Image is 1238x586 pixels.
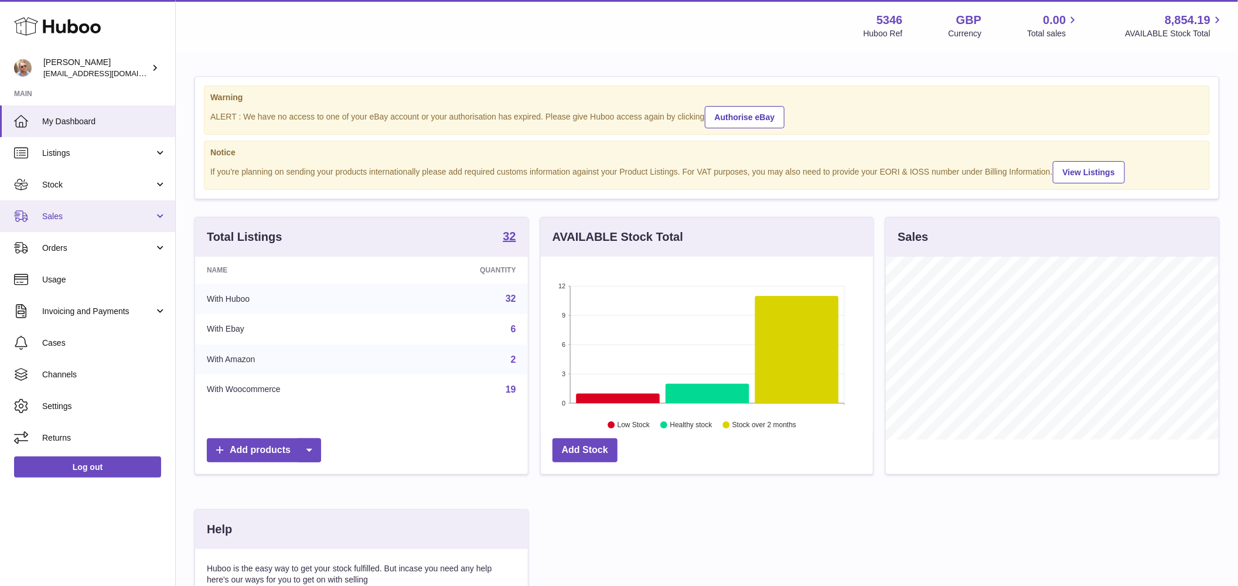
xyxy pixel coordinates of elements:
a: 32 [503,230,516,244]
div: Huboo Ref [864,28,903,39]
text: Low Stock [618,421,650,430]
strong: 5346 [877,12,903,28]
a: Add products [207,438,321,462]
span: Cases [42,338,166,349]
h3: AVAILABLE Stock Total [553,229,683,245]
h3: Help [207,522,232,537]
strong: Notice [210,147,1203,158]
text: 12 [558,282,565,289]
a: 8,854.19 AVAILABLE Stock Total [1125,12,1224,39]
span: Settings [42,401,166,412]
p: Huboo is the easy way to get your stock fulfilled. But incase you need any help here's our ways f... [207,563,516,585]
a: Add Stock [553,438,618,462]
span: AVAILABLE Stock Total [1125,28,1224,39]
text: 9 [562,312,565,319]
th: Quantity [401,257,527,284]
span: Sales [42,211,154,222]
span: Listings [42,148,154,159]
text: 3 [562,370,565,377]
text: 6 [562,341,565,348]
td: With Amazon [195,345,401,375]
a: 6 [511,324,516,334]
th: Name [195,257,401,284]
span: 8,854.19 [1165,12,1210,28]
text: 0 [562,400,565,407]
span: Invoicing and Payments [42,306,154,317]
a: 0.00 Total sales [1027,12,1079,39]
h3: Sales [898,229,928,245]
a: Authorise eBay [705,106,785,128]
div: ALERT : We have no access to one of your eBay account or your authorisation has expired. Please g... [210,104,1203,128]
td: With Ebay [195,314,401,345]
div: [PERSON_NAME] [43,57,149,79]
h3: Total Listings [207,229,282,245]
span: [EMAIL_ADDRESS][DOMAIN_NAME] [43,69,172,78]
span: Usage [42,274,166,285]
text: Healthy stock [670,421,712,430]
a: 32 [506,294,516,304]
img: support@radoneltd.co.uk [14,59,32,77]
span: Stock [42,179,154,190]
span: 0.00 [1043,12,1066,28]
span: Returns [42,432,166,444]
strong: Warning [210,92,1203,103]
td: With Woocommerce [195,374,401,405]
td: With Huboo [195,284,401,314]
a: View Listings [1053,161,1125,183]
strong: 32 [503,230,516,242]
span: Total sales [1027,28,1079,39]
strong: GBP [956,12,981,28]
div: Currency [949,28,982,39]
a: 2 [511,355,516,364]
div: If you're planning on sending your products internationally please add required customs informati... [210,159,1203,183]
a: 19 [506,384,516,394]
span: Orders [42,243,154,254]
span: My Dashboard [42,116,166,127]
span: Channels [42,369,166,380]
text: Stock over 2 months [732,421,796,430]
a: Log out [14,456,161,478]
